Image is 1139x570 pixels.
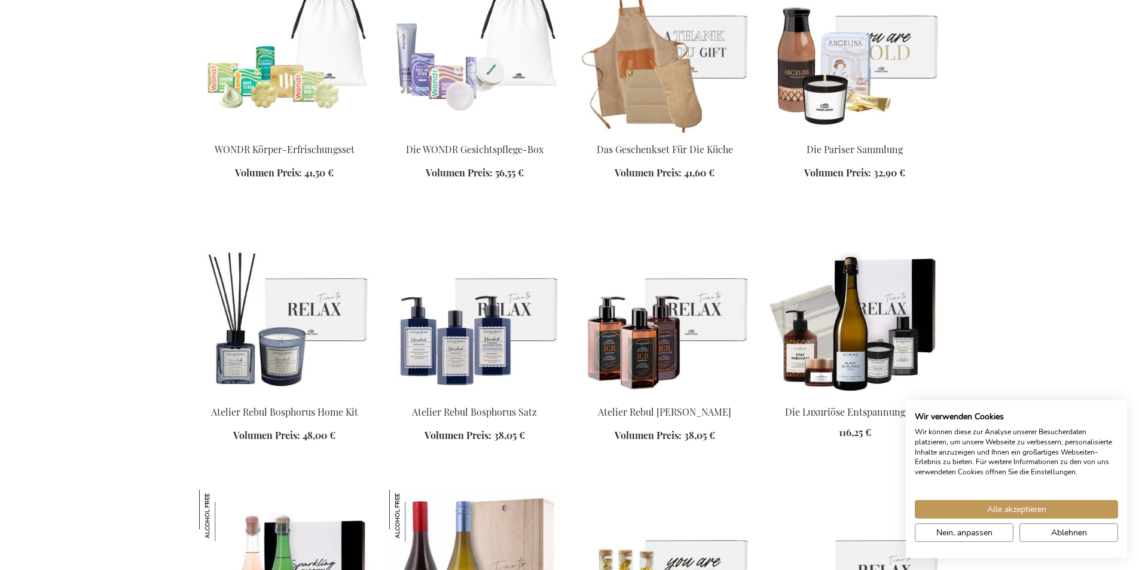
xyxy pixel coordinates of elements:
[304,166,334,179] span: 41,50 €
[987,503,1046,516] span: Alle akzeptieren
[839,426,871,438] span: 116,25 €
[615,429,682,441] span: Volumen Preis:
[389,490,441,541] img: Divin Alkoholfreier Wein Duo
[915,412,1118,422] h2: Wir verwenden Cookies
[804,166,871,179] span: Volumen Preis:
[235,166,334,180] a: Volumen Preis: 41,50 €
[936,526,993,539] span: Nein, anpassen
[233,429,335,443] a: Volumen Preis: 48,00 €
[199,490,251,541] img: Divin Alkoholfreies Prickelset
[598,406,731,418] a: Atelier Rebul [PERSON_NAME]
[233,429,300,441] span: Volumen Preis:
[804,166,905,180] a: Volumen Preis: 32,90 €
[579,128,750,139] a: The Kitchen Gift Set
[426,166,493,179] span: Volumen Preis:
[684,429,715,441] span: 38,05 €
[494,429,525,441] span: 38,05 €
[915,523,1013,542] button: cookie Einstellungen anpassen
[769,228,940,395] img: Die Luxuriöse Entspannungsbox
[915,500,1118,519] button: Akzeptieren Sie alle cookies
[389,228,560,395] img: Atelier Rebul Bosphorus Set
[303,429,335,441] span: 48,00 €
[807,143,903,156] a: Die Pariser Sammlung
[769,128,940,139] a: The Parisian Collection
[684,166,714,179] span: 41,60 €
[597,143,733,156] a: Das Geschenkset Für Die Küche
[215,143,355,156] a: WONDR Körper-Erfrischungsset
[915,427,1118,477] p: Wir können diese zur Analyse unserer Besucherdaten platzieren, um unsere Webseite zu verbessern, ...
[425,429,491,441] span: Volumen Preis:
[389,391,560,402] a: Atelier Rebul Bosphorus Set
[615,166,714,180] a: Volumen Preis: 41,60 €
[785,406,925,418] a: Die Luxuriöse Entspannungsbox
[426,166,524,180] a: Volumen Preis: 56,55 €
[1019,523,1118,542] button: Alle verweigern cookies
[579,391,750,402] a: Atelier Rebul J.C.R Set
[579,228,750,395] img: Atelier Rebul J.C.R Set
[1051,526,1087,539] span: Ablehnen
[615,429,715,443] a: Volumen Preis: 38,05 €
[769,391,940,402] a: Die Luxuriöse Entspannungsbox
[211,406,358,418] a: Atelier Rebul Bosphorus Home Kit
[389,128,560,139] a: The WONDR Facial Treat Box
[425,429,525,443] a: Volumen Preis: 38,05 €
[412,406,537,418] a: Atelier Rebul Bosphorus Satz
[406,143,543,156] a: Die WONDR Gesichtspflege-Box
[615,166,682,179] span: Volumen Preis:
[874,166,905,179] span: 32,90 €
[199,228,370,395] img: Atelier Rebul Bosphorus Home Kit
[495,166,524,179] span: 56,55 €
[199,391,370,402] a: Atelier Rebul Bosphorus Home Kit
[235,166,302,179] span: Volumen Preis:
[199,128,370,139] a: WONDR Body Refresh Kit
